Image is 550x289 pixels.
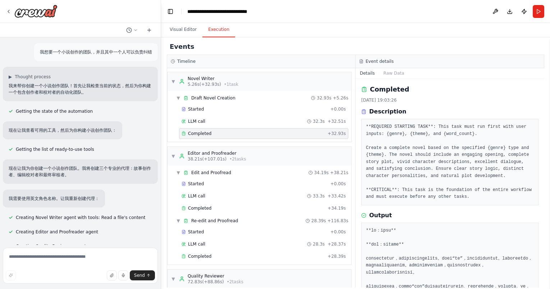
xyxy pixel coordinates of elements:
[6,270,16,280] button: Improve this prompt
[188,76,238,81] div: Novel Writer
[317,95,331,101] span: 32.93s
[229,156,246,162] span: • 2 task s
[143,26,155,34] button: Start a new chat
[191,95,235,101] span: Draft Novel Creation
[188,193,205,199] span: LLM call
[118,270,128,280] button: Click to speak your automation idea
[107,270,117,280] button: Upload files
[202,22,235,37] button: Execution
[370,84,409,94] h2: Completed
[9,165,152,178] p: 现在让我为你创建一个小说创作团队。我将创建三个专业的代理：故事创作者、编辑校对者和最终审核者。
[14,5,58,18] img: Logo
[327,205,346,211] span: + 34.19s
[170,42,194,52] h2: Events
[15,74,51,80] span: Thought process
[9,83,152,95] p: 我来帮你创建一个小说创作团队！首先让我检查当前的状态，然后为你构建一个包含创作者和校对者的自动化团队。
[164,22,202,37] button: Visual Editor
[224,81,238,87] span: • 1 task
[134,272,145,278] span: Send
[333,95,348,101] span: + 5.26s
[366,123,534,201] pre: **REQUIRED STARTING TASK**: This task must run first with user inputs: {genre}, {theme}, and {wor...
[191,170,231,176] span: Edit and Proofread
[188,229,204,235] span: Started
[188,118,205,124] span: LLM call
[130,270,155,280] button: Send
[188,106,204,112] span: Started
[188,253,211,259] span: Completed
[330,229,346,235] span: + 0.00s
[366,59,394,64] h3: Event details
[176,95,180,101] span: ▼
[379,68,409,78] button: Raw Data
[16,146,94,152] span: Getting the list of ready-to-use tools
[311,218,326,224] span: 28.39s
[313,118,325,124] span: 32.3s
[327,253,346,259] span: + 28.39s
[123,26,141,34] button: Switch to previous chat
[227,279,243,285] span: • 2 task s
[171,276,175,282] span: ▼
[16,229,98,235] span: Creating Editor and Proofreader agent
[313,193,325,199] span: 33.3s
[187,8,247,15] nav: breadcrumb
[9,74,51,80] button: ▶Thought process
[327,218,348,224] span: + 116.83s
[188,81,221,87] span: 5.26s (+32.93s)
[188,205,211,211] span: Completed
[16,243,86,249] span: Creating Quality Reviewer agent
[356,68,379,78] button: Details
[40,49,152,55] p: 我想要一个小说创作的团队，并且其中一个人可以负责纠错
[9,74,12,80] span: ▶
[330,170,348,176] span: + 38.21s
[327,241,346,247] span: + 28.37s
[191,218,238,224] span: Re-edit and Proofread
[327,193,346,199] span: + 33.42s
[176,170,180,176] span: ▼
[9,195,99,202] p: 我需要使用英文角色名称。让我重新创建代理：
[369,107,406,116] h3: Description
[369,211,392,220] h3: Output
[16,108,93,114] span: Getting the state of the automation
[330,106,346,112] span: + 0.00s
[361,97,538,103] div: [DATE] 19:03:26
[176,218,180,224] span: ▼
[188,273,243,279] div: Quality Reviewer
[188,131,211,136] span: Completed
[327,118,346,124] span: + 32.51s
[314,170,329,176] span: 34.19s
[313,241,325,247] span: 28.3s
[171,153,175,159] span: ▼
[188,150,246,156] div: Editor and Proofreader
[16,215,146,220] span: Creating Novel Writer agent with tools: Read a file's content
[177,59,196,64] h3: Timeline
[9,127,116,134] p: 现在让我查看可用的工具，然后为你构建小说创作团队：
[171,79,175,84] span: ▼
[188,279,224,285] span: 72.83s (+88.86s)
[188,241,205,247] span: LLM call
[330,181,346,187] span: + 0.00s
[165,6,175,17] button: Hide left sidebar
[327,131,346,136] span: + 32.93s
[188,181,204,187] span: Started
[188,156,226,162] span: 38.21s (+107.01s)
